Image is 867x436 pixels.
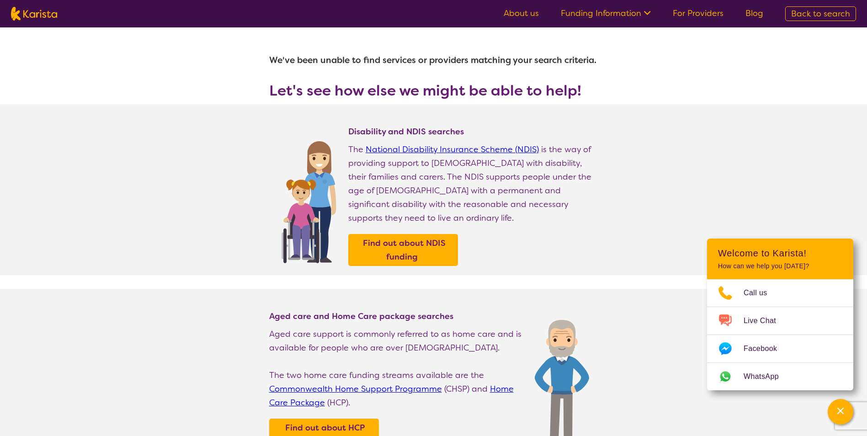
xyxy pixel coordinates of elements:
img: Find NDIS and Disability services and providers [278,135,339,263]
a: Find out about NDIS funding [351,236,456,264]
p: Aged care support is commonly referred to as home care and is available for people who are over [... [269,327,526,355]
span: Live Chat [744,314,787,328]
a: Web link opens in a new tab. [707,363,853,390]
a: Back to search [785,6,856,21]
p: How can we help you [DATE]? [718,262,842,270]
p: The is the way of providing support to [DEMOGRAPHIC_DATA] with disability, their families and car... [348,143,598,225]
h2: Welcome to Karista! [718,248,842,259]
span: Call us [744,286,778,300]
div: Channel Menu [707,239,853,390]
a: About us [504,8,539,19]
a: For Providers [673,8,723,19]
h4: Disability and NDIS searches [348,126,598,137]
button: Channel Menu [828,399,853,425]
span: Back to search [791,8,850,19]
img: Karista logo [11,7,57,21]
h4: Aged care and Home Care package searches [269,311,526,322]
a: Funding Information [561,8,651,19]
span: WhatsApp [744,370,790,383]
h3: Let's see how else we might be able to help! [269,82,598,99]
b: Find out about NDIS funding [363,238,446,262]
p: The two home care funding streams available are the (CHSP) and (HCP). [269,368,526,409]
ul: Choose channel [707,279,853,390]
span: Facebook [744,342,788,356]
a: Blog [745,8,763,19]
a: National Disability Insurance Scheme (NDIS) [366,144,539,155]
h1: We've been unable to find services or providers matching your search criteria. [269,49,598,71]
a: Commonwealth Home Support Programme [269,383,442,394]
